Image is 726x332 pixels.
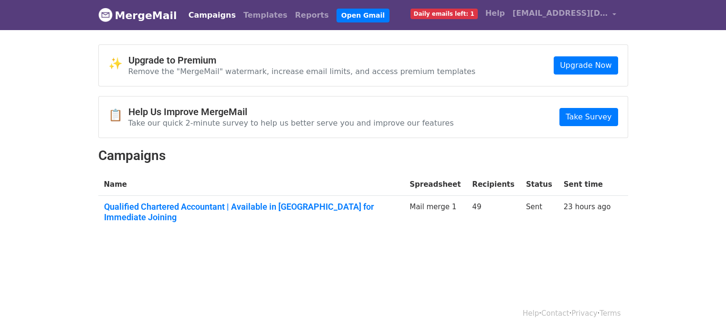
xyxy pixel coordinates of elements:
a: [EMAIL_ADDRESS][DOMAIN_NAME] [509,4,621,26]
a: Open Gmail [337,9,389,22]
th: Status [520,173,558,196]
a: Reports [291,6,333,25]
h4: Help Us Improve MergeMail [128,106,454,118]
span: Daily emails left: 1 [410,9,478,19]
a: MergeMail [98,5,177,25]
p: Take our quick 2-minute survey to help us better serve you and improve our features [128,118,454,128]
p: Remove the "MergeMail" watermark, increase email limits, and access premium templates [128,66,476,76]
a: Daily emails left: 1 [407,4,482,23]
a: Upgrade Now [554,56,618,75]
th: Spreadsheet [404,173,466,196]
td: Mail merge 1 [404,196,466,232]
a: Help [482,4,509,23]
a: Templates [240,6,291,25]
a: Contact [541,309,569,318]
h4: Upgrade to Premium [128,54,476,66]
th: Name [98,173,404,196]
a: Terms [600,309,621,318]
a: 23 hours ago [564,203,611,211]
a: Help [523,309,539,318]
th: Recipients [466,173,520,196]
h2: Campaigns [98,148,628,164]
span: ✨ [108,57,128,71]
a: Qualified Chartered Accountant | Available in [GEOGRAPHIC_DATA] for Immediate Joining [104,202,399,222]
img: MergeMail logo [98,8,113,22]
span: 📋 [108,108,128,122]
td: Sent [520,196,558,232]
span: [EMAIL_ADDRESS][DOMAIN_NAME] [513,8,608,19]
th: Sent time [558,173,617,196]
a: Campaigns [185,6,240,25]
a: Privacy [571,309,597,318]
td: 49 [466,196,520,232]
a: Take Survey [559,108,618,126]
